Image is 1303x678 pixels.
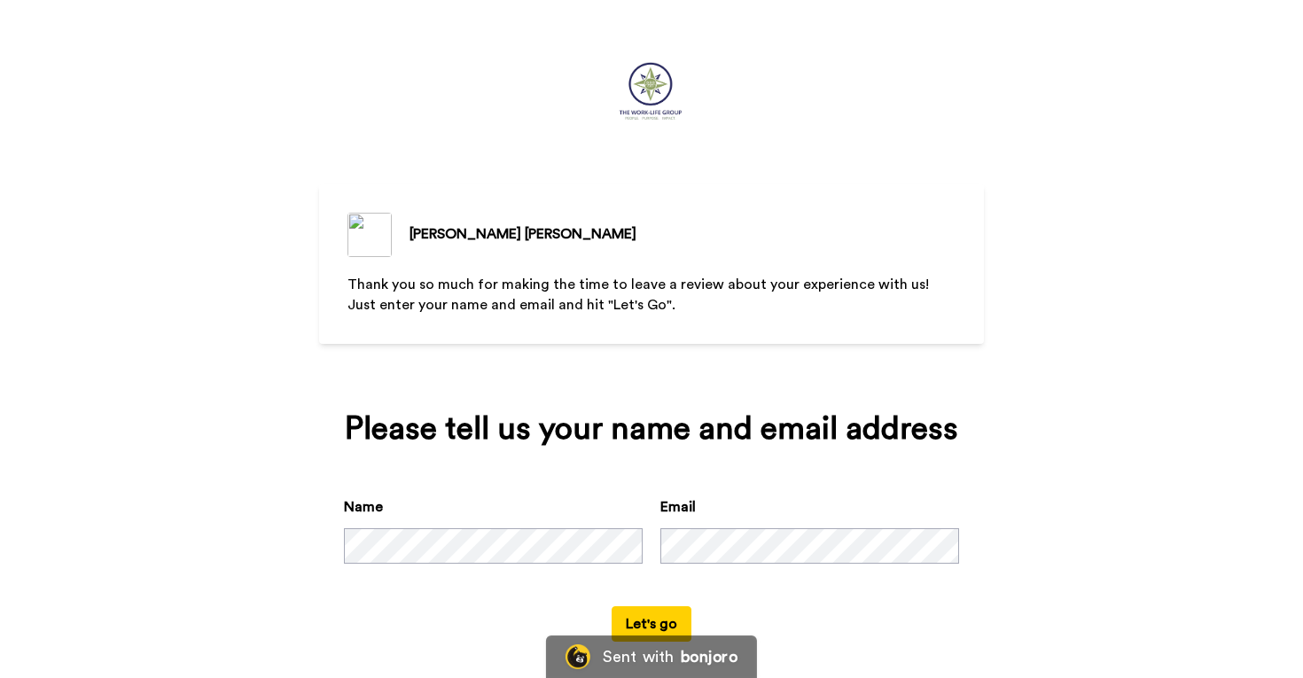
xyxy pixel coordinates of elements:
a: Bonjoro LogoSent withbonjoro [546,635,757,678]
div: [PERSON_NAME] [PERSON_NAME] [410,223,636,245]
img: Bonjoro Logo [566,644,590,669]
label: Name [344,496,383,518]
div: Sent with [603,649,674,665]
div: bonjoro [681,649,737,665]
img: ALV-UjUm54sIAyrSfi8ftRLz3SSwZYxTyn3cwIjSf3L3zJuhzVkkHW7E9e8RhoGnfBLEiO_J8FLveoMCrvGl1hjbIO_B68h4h... [347,213,392,257]
span: Thank you so much for making the time to leave a review about your experience with us! Just enter... [347,277,936,312]
button: Let's go [612,606,691,642]
div: Please tell us your name and email address [344,411,959,447]
label: Email [660,496,696,518]
img: https://cdn.bonjoro.com/media/c4bdb89c-379b-40c9-8918-e547bd77c917/dcd70439-142b-4598-a66e-f38570... [612,57,690,128]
